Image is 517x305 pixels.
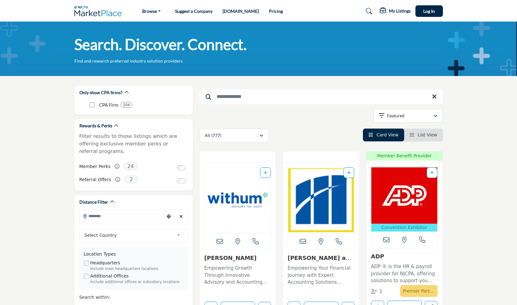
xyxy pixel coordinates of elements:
[79,199,108,205] h2: Distance Filter
[121,102,132,108] div: 254 Results For CPA Firm
[373,224,436,231] p: Convention Exhibitor
[204,265,271,286] p: Empowering Growth Through Innovative Advisory and Accounting Solutions This forward-thinking, tec...
[74,58,183,64] p: Find and research preferred industry solution providers
[371,288,383,295] div: Followers
[79,133,188,155] p: Filter results to those listings which are offering exclusive member perks or referral programs.
[404,129,443,141] li: List View
[418,132,437,137] span: List View
[269,8,283,14] a: Pricing
[138,7,165,16] a: Browse
[288,167,354,233] img: Magone and Company, PC
[371,253,384,260] a: ADP
[80,210,164,222] input: Search Location
[288,167,354,233] a: Open Listing in new tab
[84,251,183,257] div: Location Types
[376,132,398,137] span: Card View
[79,294,188,301] div: Search within:
[368,153,441,159] span: Member Benefit Provider
[360,6,376,16] a: Search
[288,255,354,268] a: [PERSON_NAME] and Company, ...
[204,263,271,286] a: Empowering Growth Through Innovative Advisory and Accounting Solutions This forward-thinking, tec...
[369,132,399,137] a: View Card
[410,132,437,137] a: View List
[84,231,174,239] span: Select Country
[74,35,247,54] h1: Search. Discover. Connect.
[199,129,269,142] button: All (777)
[288,265,354,286] p: Empowering Your Financial Journey with Expert Accounting Solutions Specializing in accounting ser...
[90,279,183,285] div: Include additional offices or subsidiary locations
[403,287,435,295] p: Premier Partner
[371,167,438,224] img: ADP
[363,129,404,141] li: Card View
[223,8,259,14] a: [DOMAIN_NAME]
[177,178,186,183] input: Switch to Referral Offers
[288,263,354,286] a: Empowering Your Financial Journey with Expert Accounting Solutions Specializing in accounting ser...
[90,266,183,272] div: Include main headquarters locations
[90,260,120,266] label: Headquarters
[205,132,221,139] p: All (777)
[199,89,443,104] input: Search Keyword
[177,165,186,170] input: Switch to Member Perks
[204,255,257,261] a: [PERSON_NAME]
[90,102,95,107] input: CPA Firm checkbox
[387,113,404,119] p: Featured
[204,255,271,262] h3: Withum
[90,273,129,279] label: Additional Offices
[374,109,443,123] button: Featured
[347,170,351,175] a: Add To List
[371,167,438,231] a: Open Listing in new tab
[99,101,118,109] p: CPA Firm: CPA Firm
[371,262,438,284] a: ADP ® is the HR & payroll provider for NJCPA, offering solutions to support you and your clients ...
[79,174,111,185] label: Referral Offers
[380,8,411,15] div: My Listings
[79,161,111,172] label: Member Perks
[423,8,435,14] span: Log In
[371,263,438,284] p: ADP ® is the HR & payroll provider for NJCPA, offering solutions to support you and your clients ...
[177,210,186,223] div: Clear search location
[205,167,271,233] img: Withum
[379,289,383,294] span: 1
[123,103,130,107] b: 254
[79,89,123,96] h2: Only show CPA firms?
[74,6,125,16] img: Site Logo
[415,5,443,17] button: Log In
[164,210,173,223] div: Choose your current location
[389,8,411,14] h5: My Listings
[288,255,354,262] h3: Magone and Company, PC
[205,167,271,233] a: Open Listing in new tab
[430,170,434,175] a: Add To List
[124,175,138,183] span: 2
[264,170,267,175] a: Add To List
[371,253,438,260] h3: ADP
[79,123,112,129] h2: Rewards & Perks
[123,162,138,170] span: 24
[175,8,213,14] a: Suggest a Company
